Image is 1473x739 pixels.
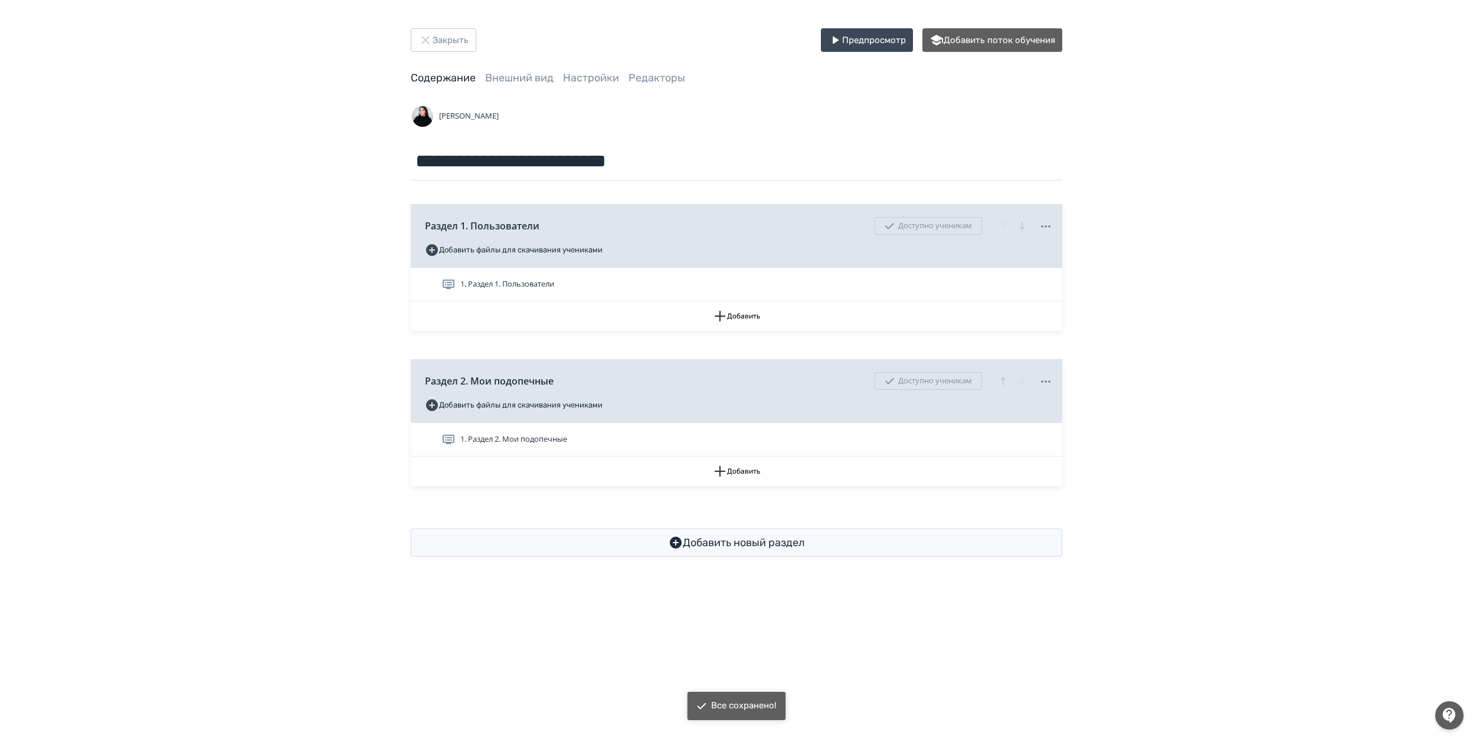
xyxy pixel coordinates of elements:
span: 1. Раздел 1. Пользователи [460,278,554,290]
a: Настройки [563,71,619,84]
button: Добавить [411,456,1062,486]
button: Предпросмотр [821,28,913,52]
span: Раздел 1. Пользователи [425,219,539,233]
button: Добавить файлы для скачивания учениками [425,396,603,415]
a: Редакторы [629,71,685,84]
button: Добавить [411,301,1062,331]
a: Внешний вид [485,71,554,84]
a: Содержание [411,71,476,84]
div: Доступно ученикам [875,372,982,390]
div: 1. Раздел 2. Мои подопечные [411,423,1062,456]
span: 1. Раздел 2. Мои подопечные [460,433,567,445]
img: Avatar [411,104,434,128]
span: [PERSON_NAME] [439,110,499,122]
button: Добавить поток обучения [922,28,1062,52]
div: Все сохранено! [711,700,777,712]
div: 1. Раздел 1. Пользователи [411,268,1062,301]
span: Раздел 2. Мои подопечные [425,374,554,388]
button: Добавить файлы для скачивания учениками [425,241,603,260]
button: Закрыть [411,28,476,52]
div: Доступно ученикам [875,217,982,235]
button: Добавить новый раздел [411,528,1062,557]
